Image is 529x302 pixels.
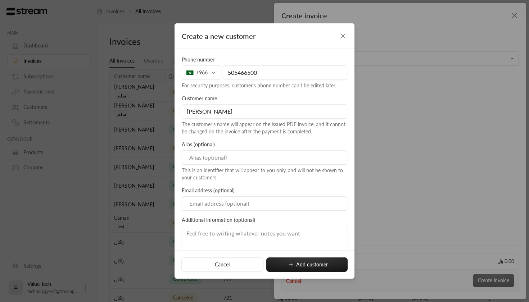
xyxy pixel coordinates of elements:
div: For security purposes, customer's phone number can't be edited later. [182,82,347,89]
label: Additional information (optional) [182,216,255,224]
input: Alias (optional) [182,150,347,165]
input: Customer name [182,104,347,119]
label: Phone number [182,56,214,63]
div: +966 [182,65,221,80]
div: The customer's name will appear on the issued PDF invoice, and it cannot be changed on the invoic... [182,121,347,135]
label: Customer name [182,95,217,102]
div: This is an identifier that will appear to you only, and will not be shown to your customers. [182,167,347,181]
button: Cancel [181,257,263,272]
input: Phone number [223,65,347,80]
label: Email address (optional) [182,187,235,194]
button: Add customer [266,257,348,272]
label: Alias (optional) [182,141,215,148]
span: Create a new customer [182,31,256,41]
input: Email address (optional) [182,196,347,211]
